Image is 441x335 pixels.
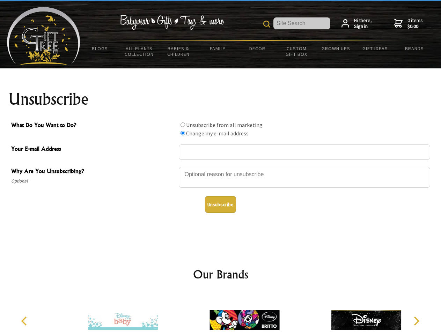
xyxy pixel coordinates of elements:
[341,17,372,30] a: Hi there,Sign in
[120,41,159,61] a: All Plants Collection
[354,23,372,30] strong: Sign in
[395,41,434,56] a: Brands
[316,41,355,56] a: Grown Ups
[205,196,236,213] button: Unsubscribe
[11,167,175,177] span: Why Are You Unsubscribing?
[11,177,175,185] span: Optional
[179,144,430,160] input: Your E-mail Address
[181,122,185,127] input: What Do You Want to Do?
[17,313,33,329] button: Previous
[186,130,249,137] label: Change my e-mail address
[179,167,430,188] textarea: Why Are You Unsubscribing?
[355,41,395,56] a: Gift Ideas
[119,15,224,30] img: Babywear - Gifts - Toys & more
[277,41,316,61] a: Custom Gift Box
[354,17,372,30] span: Hi there,
[198,41,238,56] a: Family
[409,313,424,329] button: Next
[186,121,263,128] label: Unsubscribe from all marketing
[8,91,433,107] h1: Unsubscribe
[407,17,423,30] span: 0 items
[237,41,277,56] a: Decor
[407,23,423,30] strong: $0.00
[263,21,270,28] img: product search
[11,144,175,155] span: Your E-mail Address
[273,17,330,29] input: Site Search
[14,266,427,283] h2: Our Brands
[7,7,80,65] img: Babyware - Gifts - Toys and more...
[394,17,423,30] a: 0 items$0.00
[80,41,120,56] a: BLOGS
[11,121,175,131] span: What Do You Want to Do?
[159,41,198,61] a: Babies & Children
[181,131,185,135] input: What Do You Want to Do?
